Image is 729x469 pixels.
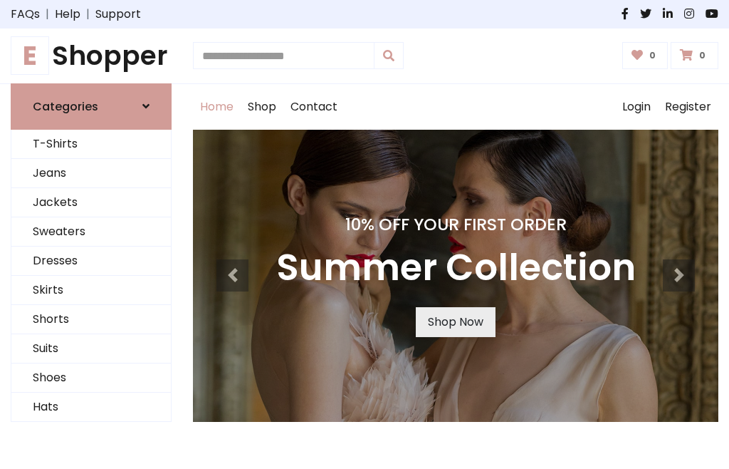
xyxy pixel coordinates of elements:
a: Login [615,84,658,130]
h4: 10% Off Your First Order [276,215,636,234]
a: Jeans [11,159,171,188]
a: Register [658,84,718,130]
h6: Categories [33,100,98,113]
span: 0 [696,49,709,62]
a: Shop [241,84,283,130]
a: Jackets [11,188,171,217]
a: Dresses [11,247,171,276]
a: Shorts [11,305,171,334]
a: Shop Now [416,307,495,337]
a: Help [55,6,80,23]
a: Skirts [11,276,171,305]
a: Categories [11,83,172,130]
a: 0 [622,42,668,69]
span: | [40,6,55,23]
a: FAQs [11,6,40,23]
a: Support [95,6,141,23]
span: 0 [646,49,659,62]
a: EShopper [11,40,172,72]
a: Sweaters [11,217,171,247]
a: Home [193,84,241,130]
a: 0 [671,42,718,69]
a: Shoes [11,364,171,393]
h1: Shopper [11,40,172,72]
a: Hats [11,393,171,422]
a: Contact [283,84,345,130]
a: T-Shirts [11,130,171,159]
span: | [80,6,95,23]
a: Suits [11,334,171,364]
span: E [11,36,49,75]
h3: Summer Collection [276,246,636,290]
